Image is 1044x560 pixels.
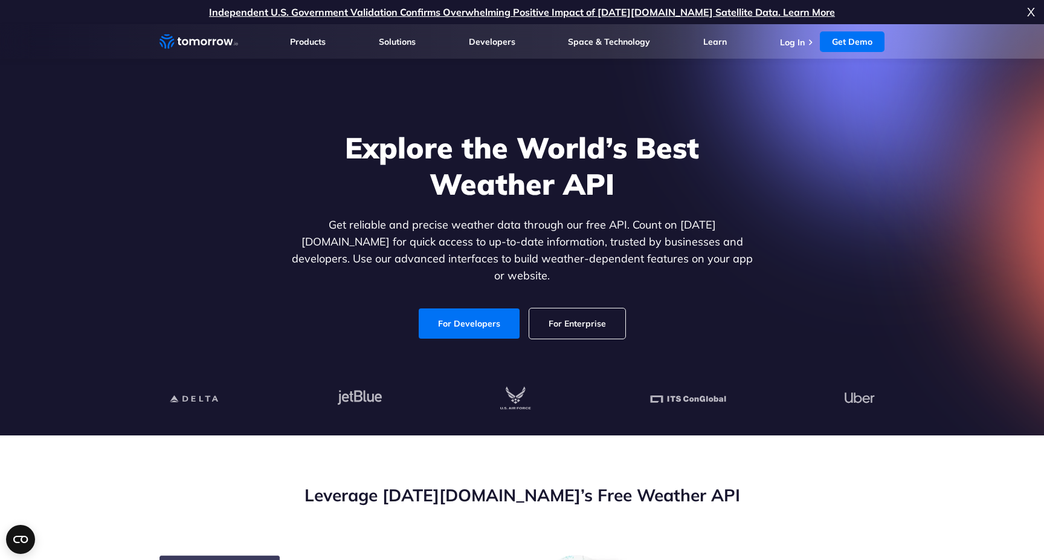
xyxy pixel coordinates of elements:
[568,36,650,47] a: Space & Technology
[159,33,238,51] a: Home link
[289,217,755,284] p: Get reliable and precise weather data through our free API. Count on [DATE][DOMAIN_NAME] for quic...
[209,6,835,18] a: Independent U.S. Government Validation Confirms Overwhelming Positive Impact of [DATE][DOMAIN_NAM...
[419,308,520,339] a: For Developers
[820,31,884,52] a: Get Demo
[529,308,625,339] a: For Enterprise
[289,129,755,202] h1: Explore the World’s Best Weather API
[469,36,515,47] a: Developers
[290,36,326,47] a: Products
[379,36,416,47] a: Solutions
[6,525,35,554] button: Open CMP widget
[780,37,805,48] a: Log In
[159,484,884,507] h2: Leverage [DATE][DOMAIN_NAME]’s Free Weather API
[703,36,727,47] a: Learn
